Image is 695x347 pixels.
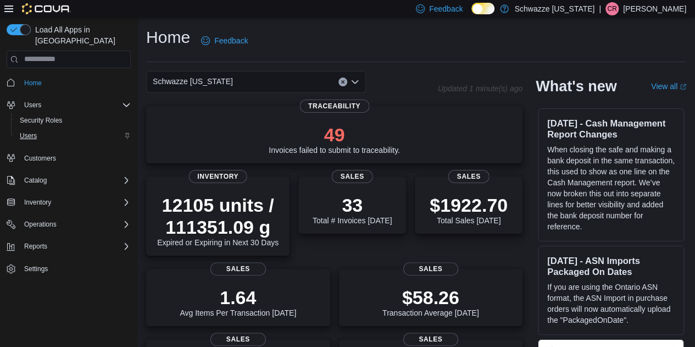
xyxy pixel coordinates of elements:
a: Settings [20,262,52,276]
span: Reports [24,242,47,251]
button: Operations [2,217,135,232]
span: Schwazze [US_STATE] [153,75,233,88]
span: Sales [210,333,265,346]
button: Clear input [338,78,347,86]
span: Load All Apps in [GEOGRAPHIC_DATA] [31,24,131,46]
span: Feedback [214,35,248,46]
p: Schwazze [US_STATE] [514,2,594,15]
span: Users [20,98,131,112]
span: Sales [210,262,265,276]
a: Customers [20,152,60,165]
span: Operations [24,220,57,229]
span: Home [20,76,131,90]
button: Reports [2,239,135,254]
span: Users [20,131,37,140]
div: Total # Invoices [DATE] [313,194,392,225]
span: Sales [403,262,458,276]
span: Inventory [20,196,131,209]
p: 1.64 [180,287,296,309]
span: Users [15,129,131,142]
span: Users [24,101,41,109]
input: Dark Mode [471,3,494,14]
p: When closing the safe and making a bank deposit in the same transaction, this used to show as one... [547,144,675,232]
p: If you are using the Ontario ASN format, the ASN Import in purchase orders will now automatically... [547,282,675,326]
button: Reports [20,240,52,253]
a: Users [15,129,41,142]
a: Feedback [197,30,252,52]
h3: [DATE] - Cash Management Report Changes [547,118,675,140]
span: Inventory [24,198,51,207]
nav: Complex example [7,70,131,306]
h3: [DATE] - ASN Imports Packaged On Dates [547,255,675,277]
span: Feedback [429,3,463,14]
span: Operations [20,218,131,231]
span: Customers [20,151,131,165]
span: Sales [403,333,458,346]
span: Security Roles [20,116,62,125]
span: Sales [332,170,373,183]
p: 12105 units / 111351.09 g [155,194,281,238]
button: Home [2,75,135,91]
span: Sales [448,170,490,183]
div: Expired or Expiring in Next 30 Days [155,194,281,247]
button: Open list of options [351,78,359,86]
span: Reports [20,240,131,253]
a: Security Roles [15,114,66,127]
span: Inventory [188,170,247,183]
button: Security Roles [11,113,135,128]
span: CR [607,2,616,15]
svg: External link [680,84,686,90]
button: Inventory [2,195,135,210]
p: $1922.70 [430,194,508,216]
div: Total Sales [DATE] [430,194,508,225]
h2: What's new [536,78,616,95]
h1: Home [146,26,190,48]
button: Operations [20,218,61,231]
div: Transaction Average [DATE] [382,287,479,317]
button: Settings [2,261,135,277]
button: Catalog [20,174,51,187]
span: Catalog [20,174,131,187]
a: View allExternal link [651,82,686,91]
span: Settings [20,262,131,276]
span: Customers [24,154,56,163]
span: Catalog [24,176,47,185]
p: Updated 1 minute(s) ago [438,84,522,93]
button: Customers [2,150,135,166]
button: Catalog [2,173,135,188]
a: Home [20,76,46,90]
img: Cova [22,3,71,14]
span: Home [24,79,42,87]
div: Corey Rivera [605,2,619,15]
p: 33 [313,194,392,216]
button: Users [20,98,46,112]
button: Inventory [20,196,55,209]
div: Invoices failed to submit to traceability. [269,124,400,155]
span: Security Roles [15,114,131,127]
p: 49 [269,124,400,146]
span: Traceability [299,100,369,113]
span: Settings [24,265,48,273]
p: $58.26 [382,287,479,309]
p: | [599,2,601,15]
button: Users [11,128,135,144]
p: [PERSON_NAME] [623,2,686,15]
button: Users [2,97,135,113]
div: Avg Items Per Transaction [DATE] [180,287,296,317]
